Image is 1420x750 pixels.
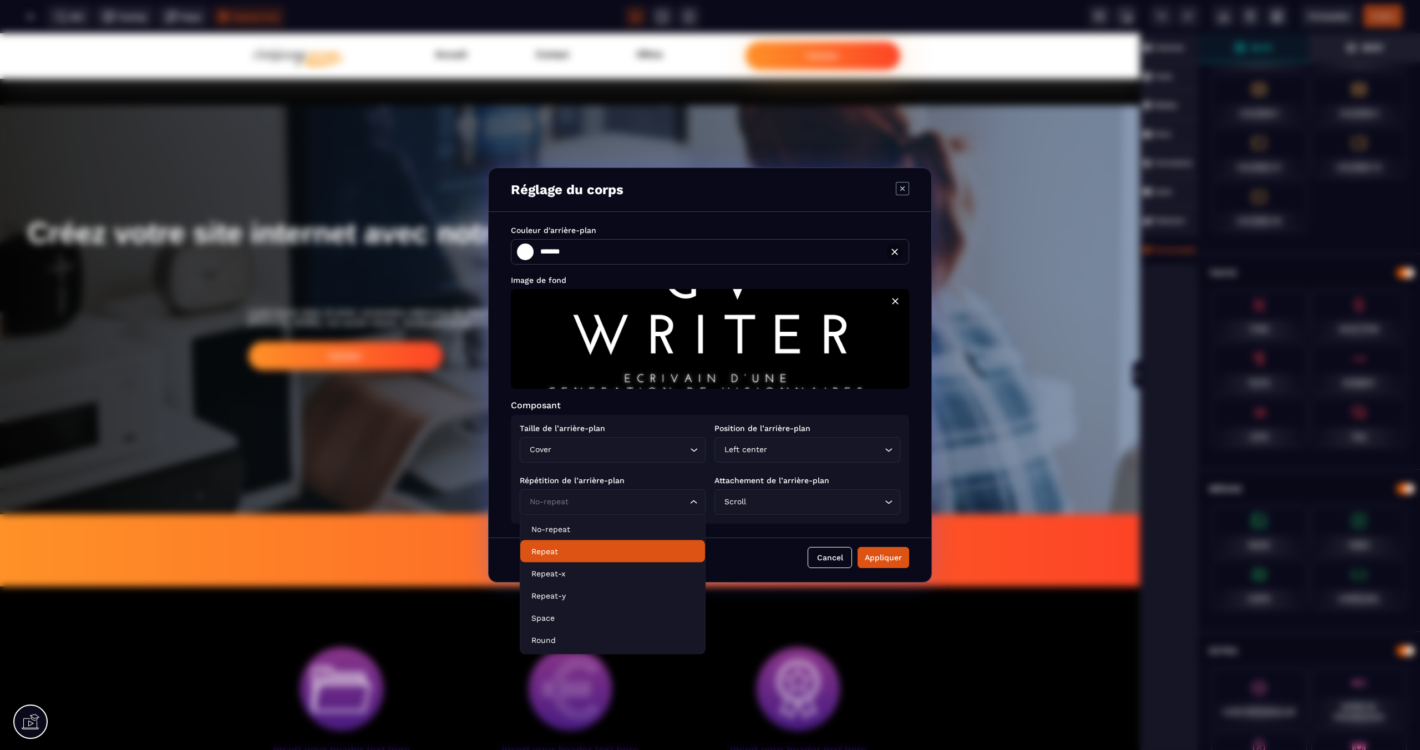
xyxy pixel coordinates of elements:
text: Lorem ipsum dolor sit amet, consectetur adipiscing elit. Aliquam nec [PERSON_NAME], non auctor ma... [248,272,654,297]
p: Composant [511,400,909,411]
button: Valider [248,308,443,337]
h3: Offres [637,14,713,29]
div: Search for option [714,437,900,463]
p: No-repeat [531,524,694,535]
input: Search for option [527,496,687,508]
span: Cover [527,444,554,456]
img: 1b68d0ea83820eacf7b2ff6a0b2c0528_2-modified.png [300,614,383,697]
p: Taille de l’arrière-plan [520,424,706,433]
p: Répétition de l’arrière-plan [520,476,706,485]
h3: Insert your header text here [254,708,430,726]
p: Image de fond [511,276,566,285]
img: 5e66a58b0ac2beb198cf36b8016c28e5_3-modified.png [529,614,612,697]
p: Round [531,635,694,646]
button: Valider [745,8,900,37]
p: Repeat [531,546,694,557]
h3: Accueil [435,14,511,29]
span: Left center [722,444,769,456]
div: Search for option [714,489,900,515]
img: 0e46401d7cf1cabc84698d50b6b0ba7f_Capture_d_%C3%A9cran_2023-08-07_120320-removebg-preview.png [246,8,357,35]
h3: Contact [536,14,612,29]
div: Search for option [520,489,706,515]
p: Repeat-y [531,590,694,601]
img: 5cc422a567e72b77844ab44351908c1e_Logo_GVW.png [511,289,909,389]
h3: Insert your header text here [711,708,886,726]
div: Appliquer [865,552,902,563]
p: Space [531,612,694,624]
div: Search for option [520,437,706,463]
button: Cancel [808,547,852,568]
p: Position de l’arrière-plan [714,424,900,433]
p: Couleur d'arrière-plan [511,226,596,235]
input: Search for option [554,444,687,456]
p: Réglage du corps [511,182,623,197]
button: Appliquer [858,547,909,568]
input: Search for option [748,496,882,508]
p: Repeat-x [531,568,694,579]
h3: Insert your header text here [482,708,658,726]
h1: Créez votre site internet avec notre équipe de professionnels [28,178,1112,222]
input: Search for option [769,444,882,456]
span: Scroll [722,496,748,508]
p: Attachement de l’arrière-plan [714,476,900,485]
img: f828287837f75ed7b2454c0a71e26867_4-modified.png [757,614,840,697]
